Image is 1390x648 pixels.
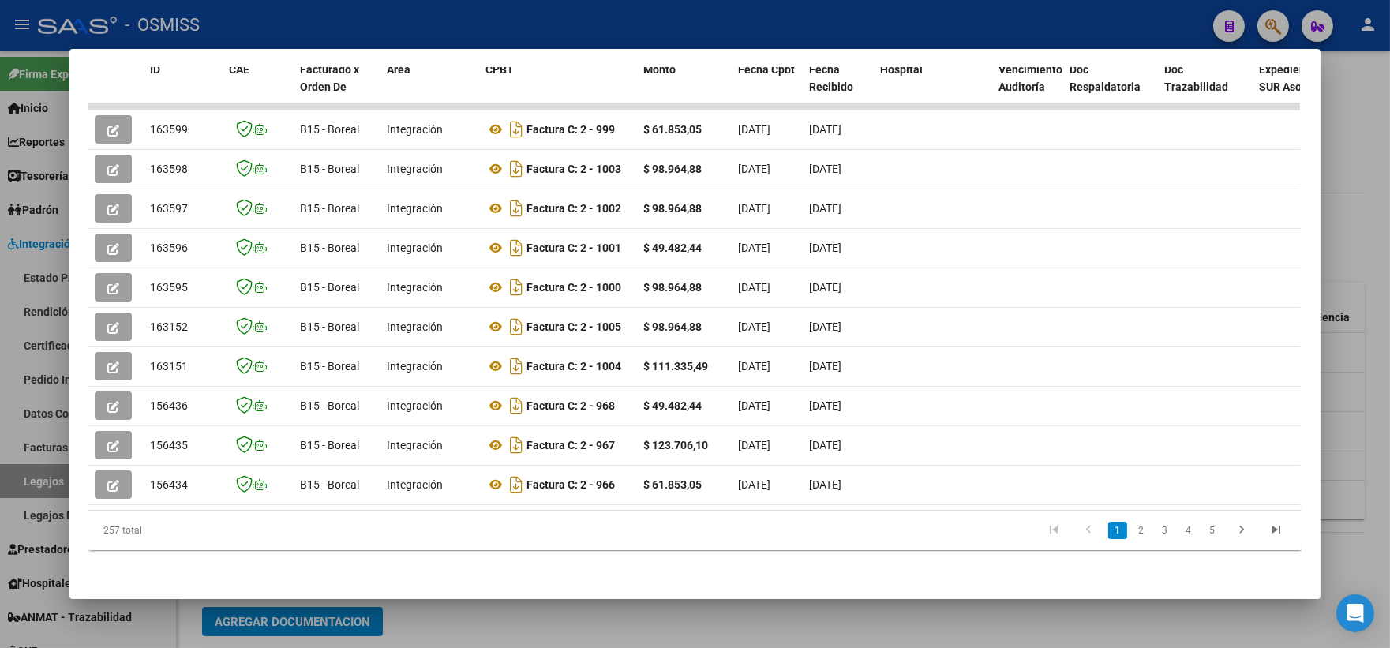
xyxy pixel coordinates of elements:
li: page 2 [1130,517,1153,544]
i: Descargar documento [506,275,526,300]
span: 163152 [150,320,188,333]
strong: $ 98.964,88 [643,202,702,215]
strong: Factura C: 2 - 1001 [526,242,621,254]
datatable-header-cell: CPBT [479,53,637,122]
div: 257 total [88,511,328,550]
span: [DATE] [738,399,770,412]
span: B15 - Boreal [300,281,359,294]
datatable-header-cell: Fecha Cpbt [732,53,803,122]
datatable-header-cell: Doc Trazabilidad [1158,53,1253,122]
span: 163595 [150,281,188,294]
datatable-header-cell: Facturado x Orden De [294,53,380,122]
span: B15 - Boreal [300,439,359,451]
span: [DATE] [738,202,770,215]
span: Fecha Recibido [809,63,853,94]
strong: Factura C: 2 - 968 [526,399,615,412]
i: Descargar documento [506,196,526,221]
strong: $ 123.706,10 [643,439,708,451]
span: [DATE] [738,242,770,254]
span: [DATE] [738,360,770,373]
i: Descargar documento [506,354,526,379]
datatable-header-cell: Hospital [874,53,992,122]
i: Descargar documento [506,156,526,182]
strong: Factura C: 2 - 967 [526,439,615,451]
span: Doc Respaldatoria [1070,63,1141,94]
strong: Factura C: 2 - 1004 [526,360,621,373]
span: B15 - Boreal [300,478,359,491]
strong: Factura C: 2 - 1002 [526,202,621,215]
span: B15 - Boreal [300,202,359,215]
a: 3 [1156,522,1175,539]
i: Descargar documento [506,433,526,458]
span: Integración [387,242,443,254]
span: [DATE] [738,478,770,491]
li: page 3 [1153,517,1177,544]
span: [DATE] [809,281,841,294]
span: Integración [387,478,443,491]
span: B15 - Boreal [300,360,359,373]
strong: Factura C: 2 - 999 [526,123,615,136]
span: Vencimiento Auditoría [998,63,1062,94]
a: go to first page [1039,522,1069,539]
span: [DATE] [809,478,841,491]
span: Doc Trazabilidad [1164,63,1228,94]
a: 1 [1108,522,1127,539]
strong: $ 49.482,44 [643,399,702,412]
span: 163599 [150,123,188,136]
span: [DATE] [738,281,770,294]
strong: $ 49.482,44 [643,242,702,254]
strong: Factura C: 2 - 1000 [526,281,621,294]
span: [DATE] [738,163,770,175]
span: Hospital [880,63,923,76]
span: B15 - Boreal [300,399,359,412]
i: Descargar documento [506,117,526,142]
span: B15 - Boreal [300,163,359,175]
strong: $ 61.853,05 [643,123,702,136]
a: go to previous page [1073,522,1103,539]
strong: $ 98.964,88 [643,163,702,175]
span: [DATE] [809,320,841,333]
span: Expediente SUR Asociado [1259,63,1329,94]
span: 163596 [150,242,188,254]
span: [DATE] [809,439,841,451]
li: page 4 [1177,517,1201,544]
i: Descargar documento [506,393,526,418]
strong: Factura C: 2 - 1003 [526,163,621,175]
i: Descargar documento [506,235,526,260]
a: 2 [1132,522,1151,539]
span: [DATE] [809,123,841,136]
span: [DATE] [809,360,841,373]
span: Integración [387,281,443,294]
span: Monto [643,63,676,76]
li: page 5 [1201,517,1224,544]
strong: $ 98.964,88 [643,320,702,333]
a: 5 [1203,522,1222,539]
span: 163598 [150,163,188,175]
span: Integración [387,320,443,333]
span: ID [150,63,160,76]
strong: $ 61.853,05 [643,478,702,491]
span: Integración [387,163,443,175]
span: B15 - Boreal [300,320,359,333]
span: [DATE] [738,320,770,333]
a: go to last page [1261,522,1291,539]
span: 163597 [150,202,188,215]
a: 4 [1179,522,1198,539]
datatable-header-cell: Area [380,53,479,122]
span: 156435 [150,439,188,451]
a: go to next page [1227,522,1257,539]
datatable-header-cell: CAE [223,53,294,122]
span: Area [387,63,410,76]
span: B15 - Boreal [300,123,359,136]
span: Integración [387,439,443,451]
span: Fecha Cpbt [738,63,795,76]
span: [DATE] [738,439,770,451]
strong: $ 98.964,88 [643,281,702,294]
span: Integración [387,123,443,136]
span: [DATE] [809,202,841,215]
datatable-header-cell: Fecha Recibido [803,53,874,122]
i: Descargar documento [506,472,526,497]
datatable-header-cell: Expediente SUR Asociado [1253,53,1339,122]
div: Open Intercom Messenger [1336,594,1374,632]
datatable-header-cell: ID [144,53,223,122]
